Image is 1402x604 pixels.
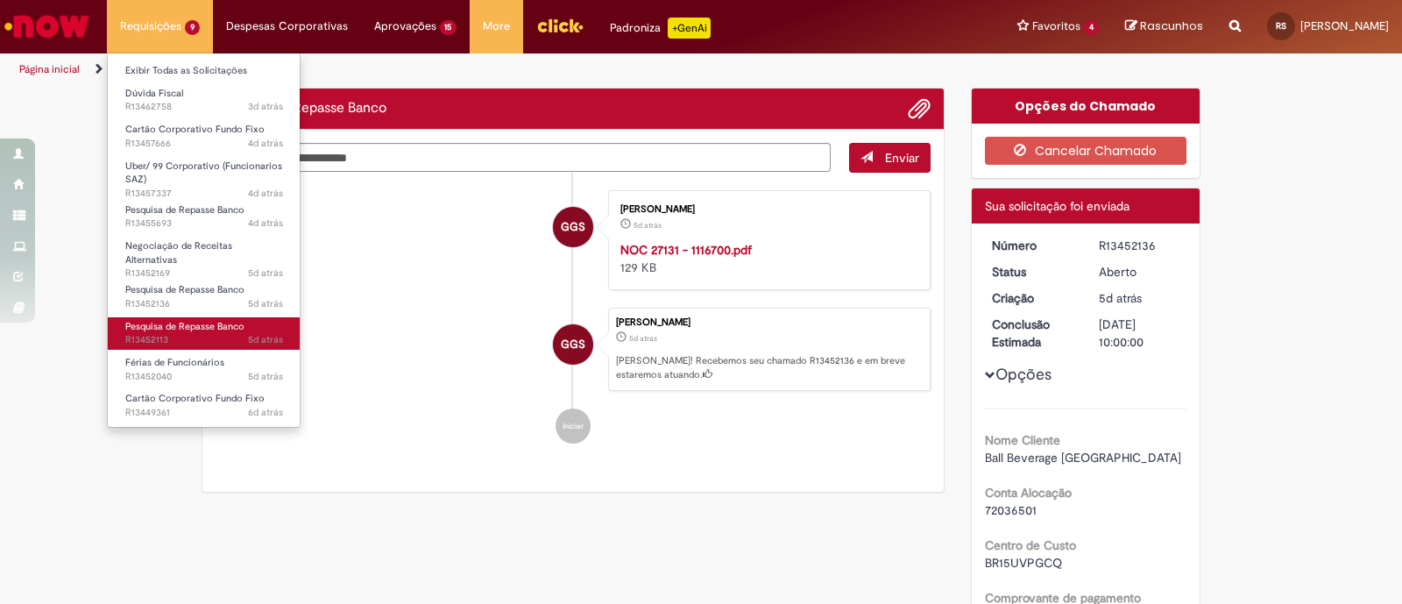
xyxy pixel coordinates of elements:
li: GIULIA GABRIELI SILVA ALEIXO [216,308,931,392]
span: Sua solicitação foi enviada [985,198,1129,214]
button: Cancelar Chamado [985,137,1187,165]
h2: Pesquisa de Repasse Banco Histórico de tíquete [216,101,386,117]
textarea: Digite sua mensagem aqui... [216,143,831,173]
b: Nome Cliente [985,432,1060,448]
span: Cartão Corporativo Fundo Fixo [125,392,265,405]
span: Favoritos [1032,18,1080,35]
time: 27/08/2025 12:07:52 [248,297,283,310]
span: GGS [561,323,585,366]
span: 6d atrás [248,406,283,419]
span: More [483,18,510,35]
span: R13452136 [125,297,283,311]
a: NOC 27131 - 1116700.pdf [620,242,752,258]
time: 27/08/2025 12:04:49 [634,220,662,231]
span: R13457666 [125,137,283,151]
span: 5d atrás [248,297,283,310]
span: 15 [440,20,457,35]
a: Aberto R13449361 : Cartão Corporativo Fundo Fixo [108,389,301,422]
a: Aberto R13452136 : Pesquisa de Repasse Banco [108,281,301,313]
a: Aberto R13452040 : Férias de Funcionários [108,353,301,386]
span: RS [1276,20,1286,32]
time: 28/08/2025 08:19:31 [248,217,283,230]
b: Conta Alocação [985,485,1072,501]
span: 3d atrás [248,100,283,113]
a: Aberto R13462758 : Dúvida Fiscal [108,84,301,117]
dt: Número [979,237,1087,254]
span: Pesquisa de Repasse Banco [125,320,244,333]
a: Aberto R13455693 : Pesquisa de Repasse Banco [108,201,301,233]
span: Pesquisa de Repasse Banco [125,283,244,296]
span: 5d atrás [1099,290,1142,306]
span: Uber/ 99 Corporativo (Funcionarios SAZ) [125,160,282,187]
span: Ball Beverage [GEOGRAPHIC_DATA] [985,450,1181,465]
ul: Requisições [107,53,301,428]
span: 4d atrás [248,187,283,200]
ul: Histórico de tíquete [216,173,931,462]
div: 129 KB [620,241,912,276]
span: Rascunhos [1140,18,1203,34]
div: GIULIA GABRIELI SILVA ALEIXO [553,207,593,247]
div: R13452136 [1099,237,1180,254]
p: +GenAi [668,18,711,39]
img: click_logo_yellow_360x200.png [536,12,584,39]
span: R13455693 [125,217,283,231]
span: R13449361 [125,406,283,420]
a: Exibir Todas as Solicitações [108,61,301,81]
time: 27/08/2025 12:02:46 [248,333,283,346]
div: Opções do Chamado [972,89,1200,124]
a: Aberto R13457337 : Uber/ 99 Corporativo (Funcionarios SAZ) [108,157,301,195]
p: [PERSON_NAME]! Recebemos seu chamado R13452136 e em breve estaremos atuando. [616,354,921,381]
time: 27/08/2025 11:50:48 [248,370,283,383]
time: 27/08/2025 12:07:51 [629,333,657,344]
div: 27/08/2025 12:07:51 [1099,289,1180,307]
span: Cartão Corporativo Fundo Fixo [125,123,265,136]
span: Despesas Corporativas [226,18,348,35]
div: Aberto [1099,263,1180,281]
span: Negociação de Receitas Alternativas [125,239,232,266]
span: 9 [185,20,200,35]
b: Centro de Custo [985,537,1076,553]
span: 4d atrás [248,217,283,230]
span: R13452040 [125,370,283,384]
div: Padroniza [610,18,711,39]
a: Aberto R13452169 : Negociação de Receitas Alternativas [108,237,301,274]
span: Pesquisa de Repasse Banco [125,203,244,217]
div: [PERSON_NAME] [620,204,912,215]
span: R13457337 [125,187,283,201]
span: 5d atrás [629,333,657,344]
span: 5d atrás [248,333,283,346]
span: 72036501 [985,502,1037,518]
div: GIULIA GABRIELI SILVA ALEIXO [553,324,593,365]
div: [DATE] 10:00:00 [1099,316,1180,351]
dt: Conclusão Estimada [979,316,1087,351]
span: R13462758 [125,100,283,114]
span: 4 [1084,20,1099,35]
span: BR15UVPGCQ [985,555,1062,571]
span: Aprovações [374,18,436,35]
span: 5d atrás [634,220,662,231]
span: Dúvida Fiscal [125,87,183,100]
button: Enviar [849,143,931,173]
button: Adicionar anexos [908,97,931,120]
dt: Criação [979,289,1087,307]
span: GGS [561,206,585,248]
a: Rascunhos [1125,18,1203,35]
dt: Status [979,263,1087,281]
span: 5d atrás [248,370,283,383]
a: Aberto R13452113 : Pesquisa de Repasse Banco [108,317,301,350]
time: 28/08/2025 12:47:19 [248,137,283,150]
ul: Trilhas de página [13,53,922,86]
time: 27/08/2025 12:07:51 [1099,290,1142,306]
a: Página inicial [19,62,80,76]
span: Enviar [885,150,919,166]
span: R13452169 [125,266,283,281]
div: [PERSON_NAME] [616,317,921,328]
span: 4d atrás [248,137,283,150]
span: R13452113 [125,333,283,347]
span: 5d atrás [248,266,283,280]
img: ServiceNow [2,9,92,44]
a: Aberto R13457666 : Cartão Corporativo Fundo Fixo [108,120,301,153]
span: Férias de Funcionários [125,356,224,369]
time: 28/08/2025 11:46:15 [248,187,283,200]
